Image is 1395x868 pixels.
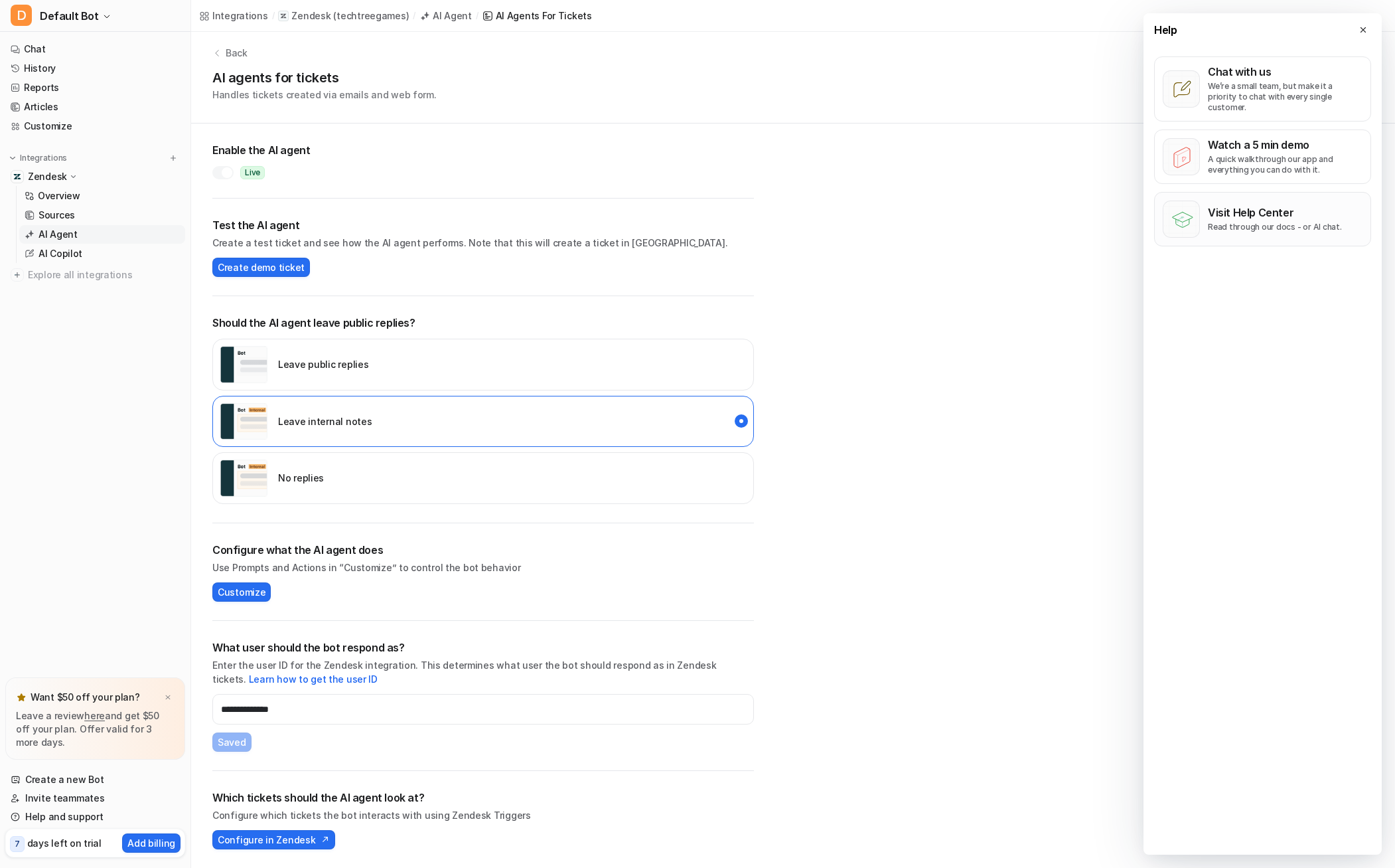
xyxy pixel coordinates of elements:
[212,396,754,448] div: internal_reply
[212,68,437,88] h1: AI agents for tickets
[212,9,268,23] div: Integrations
[476,10,478,22] span: /
[220,403,267,440] img: user
[1208,154,1362,175] p: A quick walkthrough our app and everything you can do with it.
[212,236,754,250] p: Create a test ticket and see how the AI agent performs. Note that this will create a ticket in [G...
[5,266,185,284] a: Explore all integrations
[278,414,372,428] p: Leave internal notes
[16,709,175,749] p: Leave a review and get $50 off your plan. Offer valid for 3 more days.
[496,9,592,23] div: AI Agents for tickets
[5,59,185,78] a: History
[5,808,185,826] a: Help and support
[220,460,267,497] img: user
[27,836,102,850] p: days left on trial
[291,9,330,23] p: Zendesk
[5,78,185,97] a: Reports
[38,189,80,203] p: Overview
[212,142,754,158] h2: Enable the AI agent
[5,151,71,165] button: Integrations
[40,7,99,25] span: Default Bot
[212,640,754,655] h2: What user should the bot respond as?
[8,153,17,163] img: expand menu
[31,691,140,704] p: Want $50 off your plan?
[28,170,67,183] p: Zendesk
[218,735,246,749] span: Saved
[19,187,185,205] a: Overview
[1154,22,1177,38] span: Help
[333,9,409,23] p: ( techtreegames )
[127,836,175,850] p: Add billing
[212,217,754,233] h2: Test the AI agent
[169,153,178,163] img: menu_add.svg
[19,206,185,224] a: Sources
[218,585,265,599] span: Customize
[16,692,27,703] img: star
[226,46,248,60] p: Back
[482,9,592,23] a: AI Agents for tickets
[212,88,437,102] p: Handles tickets created via emails and web form.
[212,561,754,574] p: Use Prompts and Actions in “Customize” to control the bot behavior
[212,733,252,752] button: Saved
[15,838,20,850] p: 7
[1208,222,1342,232] p: Read through our docs - or AI chat.
[218,833,315,847] span: Configure in Zendesk
[212,830,335,849] button: Configure in Zendesk
[1154,130,1371,184] button: Watch a 5 min demoA quick walkthrough our app and everything you can do with it.
[38,247,82,260] p: AI Copilot
[164,693,172,702] img: x
[19,244,185,263] a: AI Copilot
[249,673,378,685] a: Learn how to get the user ID
[28,264,180,286] span: Explore all integrations
[5,770,185,789] a: Create a new Bot
[212,808,754,822] p: Configure which tickets the bot interacts with using Zendesk Triggers
[38,228,78,241] p: AI Agent
[5,789,185,808] a: Invite teammates
[38,209,75,222] p: Sources
[13,173,21,181] img: Zendesk
[1208,138,1362,151] p: Watch a 5 min demo
[1208,65,1362,78] p: Chat with us
[272,10,275,22] span: /
[278,471,324,485] p: No replies
[122,833,181,853] button: Add billing
[212,790,754,806] h2: Which tickets should the AI agent look at?
[11,5,32,26] span: D
[278,357,368,371] p: Leave public replies
[20,153,67,163] p: Integrations
[5,98,185,116] a: Articles
[220,346,267,383] img: user
[5,117,185,135] a: Customize
[212,542,754,558] h2: Configure what the AI agent does
[212,658,754,686] p: Enter the user ID for the Zendesk integration. This determines what user the bot should respond a...
[240,166,265,179] span: Live
[84,710,105,721] a: here
[1208,81,1362,113] p: We’re a small team, but make it a priority to chat with every single customer.
[5,40,185,58] a: Chat
[212,339,754,391] div: external_reply
[212,582,271,602] button: Customize
[278,9,409,23] a: Zendesk(techtreegames)
[212,315,754,331] p: Should the AI agent leave public replies?
[433,9,472,23] div: AI Agent
[218,260,305,274] span: Create demo ticket
[1154,192,1371,246] button: Visit Help CenterRead through our docs - or AI chat.
[19,225,185,244] a: AI Agent
[413,10,415,22] span: /
[1154,56,1371,122] button: Chat with usWe’re a small team, but make it a priority to chat with every single customer.
[212,258,310,277] button: Create demo ticket
[199,9,268,23] a: Integrations
[419,9,472,23] a: AI Agent
[1208,206,1342,219] p: Visit Help Center
[212,452,754,504] div: disabled
[11,268,24,282] img: explore all integrations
